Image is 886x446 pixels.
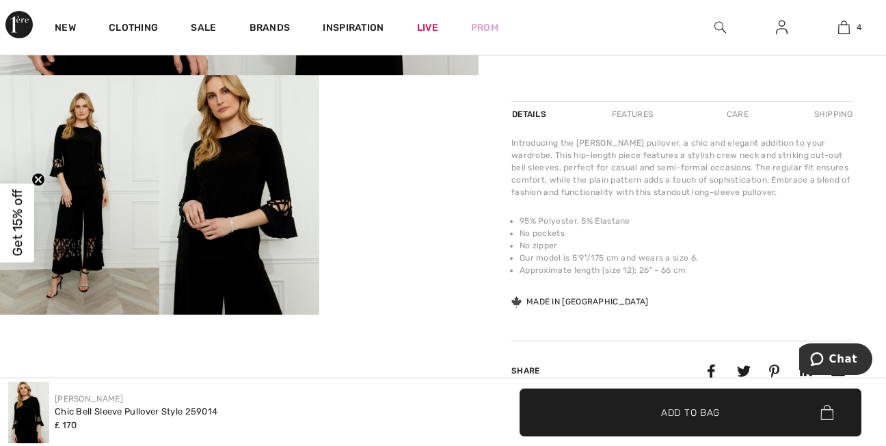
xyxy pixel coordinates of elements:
a: Live [417,21,438,35]
a: Clothing [109,22,158,36]
li: No pockets [520,227,853,239]
div: Made in [GEOGRAPHIC_DATA] [511,296,649,308]
div: Shipping [811,102,853,127]
a: [PERSON_NAME] [55,394,123,404]
iframe: Opens a widget where you can chat to one of our agents [799,343,872,378]
video: Your browser does not support the video tag. [319,75,479,155]
a: New [55,22,76,36]
div: Chic Bell Sleeve Pullover Style 259014 [55,405,217,419]
li: 95% Polyester, 5% Elastane [520,215,853,227]
span: Share [511,366,540,376]
span: ₤ 170 [55,420,77,430]
div: Care [715,102,760,127]
span: Get 15% off [10,189,25,257]
img: search the website [714,19,726,36]
img: Bag.svg [820,405,833,420]
a: 4 [814,19,874,36]
a: Brands [250,22,291,36]
li: Our model is 5'9"/175 cm and wears a size 6. [520,252,853,264]
li: Approximate length (size 12): 26" - 66 cm [520,264,853,276]
img: My Info [776,19,788,36]
div: Details [511,102,550,127]
img: Chic Bell Sleeve Pullover Style 259014. 4 [159,75,319,315]
button: Add to Bag [520,389,861,436]
a: Prom [471,21,498,35]
span: Add to Bag [661,405,720,419]
div: Features [600,102,664,127]
a: Sale [191,22,216,36]
button: Close teaser [31,173,45,187]
img: Chic Bell Sleeve Pullover Style 259014 [8,382,49,443]
a: Sign In [765,19,798,36]
li: No zipper [520,239,853,252]
span: 4 [857,21,861,34]
img: My Bag [838,19,850,36]
img: 1ère Avenue [5,11,33,38]
span: Inspiration [323,22,384,36]
div: Introducing the [PERSON_NAME] pullover, a chic and elegant addition to your wardrobe. This hip-le... [511,137,853,198]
